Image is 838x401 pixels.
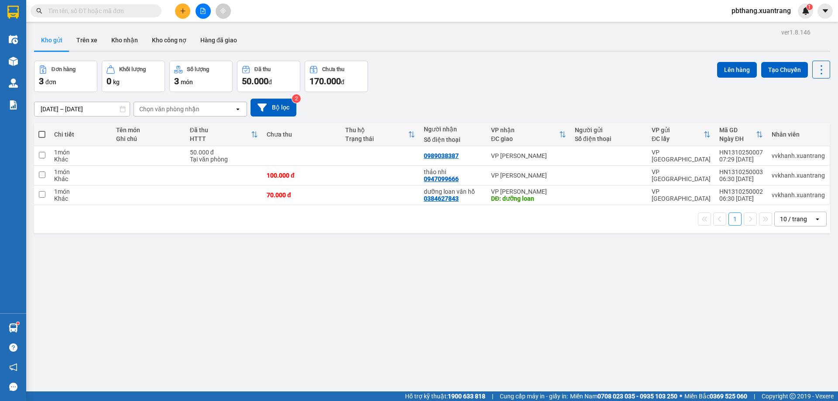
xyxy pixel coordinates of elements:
div: Khối lượng [119,66,146,72]
span: aim [220,8,226,14]
span: đơn [45,79,56,86]
strong: 1900 633 818 [448,393,485,400]
sup: 1 [17,322,19,325]
div: 0989038387 [424,152,459,159]
th: Toggle SortBy [715,123,767,146]
div: ĐC lấy [652,135,704,142]
div: VP [PERSON_NAME] [491,152,566,159]
span: 1 [808,4,811,10]
div: Khác [54,195,107,202]
input: Select a date range. [34,102,130,116]
img: icon-new-feature [802,7,810,15]
div: Chọn văn phòng nhận [139,105,199,113]
span: message [9,383,17,391]
div: VP [GEOGRAPHIC_DATA] [652,188,711,202]
div: Đã thu [254,66,271,72]
button: Kho gửi [34,30,69,51]
button: plus [175,3,190,19]
button: Trên xe [69,30,104,51]
div: Số lượng [187,66,209,72]
img: warehouse-icon [9,323,18,332]
img: warehouse-icon [9,57,18,66]
button: Lên hàng [717,62,757,78]
div: 10 / trang [780,215,807,223]
div: VP [GEOGRAPHIC_DATA] [652,149,711,163]
span: món [181,79,193,86]
th: Toggle SortBy [185,123,262,146]
th: Toggle SortBy [341,123,419,146]
div: 06:30 [DATE] [719,195,763,202]
div: thảo nhi [424,168,482,175]
span: pbthang.xuantrang [725,5,798,16]
div: 06:30 [DATE] [719,175,763,182]
button: aim [216,3,231,19]
svg: open [234,106,241,113]
div: vvkhanh.xuantrang [772,172,825,179]
span: 50.000 [242,76,268,86]
div: Đã thu [190,127,251,134]
div: Ngày ĐH [719,135,756,142]
span: 0 [106,76,111,86]
div: 100.000 đ [267,172,337,179]
span: plus [180,8,186,14]
div: Thu hộ [345,127,408,134]
div: 0947099666 [424,175,459,182]
button: Chưa thu170.000đ [305,61,368,92]
div: 50.000 đ [190,149,258,156]
div: Mã GD [719,127,756,134]
button: caret-down [817,3,833,19]
span: file-add [200,8,206,14]
span: Miền Bắc [684,391,747,401]
span: ⚪️ [680,394,682,398]
div: Chưa thu [322,66,344,72]
sup: 2 [292,94,301,103]
div: ĐC giao [491,135,559,142]
svg: open [814,216,821,223]
span: 3 [39,76,44,86]
span: đ [341,79,344,86]
button: 1 [728,212,742,226]
div: 0384627843 [424,195,459,202]
span: Cung cấp máy in - giấy in: [500,391,568,401]
img: warehouse-icon [9,79,18,88]
input: Tìm tên, số ĐT hoặc mã đơn [48,6,151,16]
div: Khác [54,156,107,163]
div: Nhân viên [772,131,825,138]
span: đ [268,79,272,86]
div: dưỡng loan vân hồ [424,188,482,195]
div: 07:29 [DATE] [719,156,763,163]
div: Đơn hàng [52,66,76,72]
div: HN1310250003 [719,168,763,175]
div: Số điện thoại [424,136,482,143]
button: file-add [196,3,211,19]
div: HN1310250007 [719,149,763,156]
button: Tạo Chuyến [761,62,808,78]
img: solution-icon [9,100,18,110]
div: DĐ: dưỡng loan [491,195,566,202]
div: VP nhận [491,127,559,134]
span: | [754,391,755,401]
img: logo-vxr [7,6,19,19]
div: Khác [54,175,107,182]
button: Số lượng3món [169,61,233,92]
div: VP [PERSON_NAME] [491,172,566,179]
button: Kho nhận [104,30,145,51]
div: 1 món [54,188,107,195]
button: Bộ lọc [251,99,296,117]
strong: 0708 023 035 - 0935 103 250 [598,393,677,400]
div: Người nhận [424,126,482,133]
div: HTTT [190,135,251,142]
strong: 0369 525 060 [710,393,747,400]
span: caret-down [821,7,829,15]
div: vvkhanh.xuantrang [772,152,825,159]
span: Hỗ trợ kỹ thuật: [405,391,485,401]
div: 1 món [54,149,107,156]
div: Tên món [116,127,181,134]
button: Đã thu50.000đ [237,61,300,92]
div: Số điện thoại [575,135,643,142]
span: 3 [174,76,179,86]
div: Tại văn phòng [190,156,258,163]
span: Miền Nam [570,391,677,401]
div: Người gửi [575,127,643,134]
div: vvkhanh.xuantrang [772,192,825,199]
